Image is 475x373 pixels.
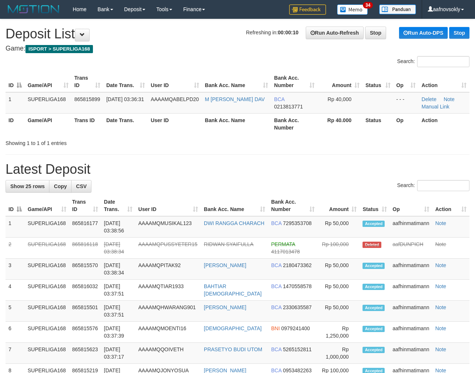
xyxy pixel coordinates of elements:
th: Bank Acc. Number: activate to sort column ascending [268,195,317,216]
span: PERMATA [271,241,295,247]
th: Op: activate to sort column ascending [393,71,419,92]
td: Rp 1,250,000 [318,322,360,343]
td: 2 [6,238,25,259]
a: [PERSON_NAME] [204,304,246,310]
th: Date Trans.: activate to sort column ascending [103,71,148,92]
span: Copy 1470558578 to clipboard [283,283,312,289]
td: SUPERLIGA168 [25,322,69,343]
td: aafhinmatimann [390,216,433,238]
span: Refreshing in: [246,30,298,35]
th: Action: activate to sort column ascending [432,195,469,216]
th: User ID: activate to sort column ascending [148,71,202,92]
span: Copy 7295353708 to clipboard [283,220,312,226]
td: aafhinmatimann [390,343,433,364]
span: BCA [274,96,284,102]
a: Show 25 rows [6,180,49,193]
td: AAAAMQHWARANG901 [135,301,201,322]
span: Copy 2180473362 to clipboard [283,262,312,268]
a: Manual Link [422,104,450,110]
label: Search: [397,180,469,191]
td: [DATE] 03:38:34 [101,259,135,280]
td: 3 [6,259,25,280]
span: BCA [271,220,281,226]
td: 1 [6,92,25,114]
td: 4 [6,280,25,301]
td: [DATE] 03:37:51 [101,301,135,322]
td: 865816177 [69,216,101,238]
a: BAHTIAR [DEMOGRAPHIC_DATA] [204,283,262,297]
td: Rp 50,000 [318,216,360,238]
th: Bank Acc. Name: activate to sort column ascending [201,195,268,216]
img: MOTION_logo.png [6,4,62,15]
td: 865815623 [69,343,101,364]
td: AAAAMQQOIVETH [135,343,201,364]
a: Note [435,283,446,289]
span: Copy 5265152811 to clipboard [283,346,312,352]
td: [DATE] 03:38:34 [101,238,135,259]
span: 34 [363,2,373,8]
th: Game/API [25,113,72,134]
span: Show 25 rows [10,183,45,189]
a: Note [435,346,446,352]
a: Copy [49,180,72,193]
th: Status: activate to sort column ascending [360,195,389,216]
span: BCA [271,304,281,310]
td: SUPERLIGA168 [25,92,72,114]
th: Bank Acc. Number [271,113,317,134]
th: Bank Acc. Number: activate to sort column ascending [271,71,317,92]
input: Search: [417,180,469,191]
td: SUPERLIGA168 [25,259,69,280]
td: 1 [6,216,25,238]
td: [DATE] 03:37:17 [101,343,135,364]
h1: Latest Deposit [6,162,469,177]
span: Copy 4117013478 to clipboard [271,249,300,255]
img: panduan.png [379,4,416,14]
span: [DATE] 03:36:31 [106,96,144,102]
a: [DEMOGRAPHIC_DATA] [204,325,262,331]
label: Search: [397,56,469,67]
th: User ID [148,113,202,134]
td: [DATE] 03:37:39 [101,322,135,343]
td: AAAAMQMOENTI16 [135,322,201,343]
th: Bank Acc. Name: activate to sort column ascending [202,71,271,92]
span: Rp 40,000 [327,96,351,102]
span: BCA [271,283,281,289]
td: Rp 1,000,000 [318,343,360,364]
td: AAAAMQPITAK92 [135,259,201,280]
span: Copy 0979241400 to clipboard [281,325,310,331]
span: Copy 2330635587 to clipboard [283,304,312,310]
a: M [PERSON_NAME] DAV [205,96,265,102]
a: Run Auto-Refresh [306,27,364,39]
a: Stop [365,27,386,39]
td: Rp 50,000 [318,301,360,322]
td: 865816032 [69,280,101,301]
td: [DATE] 03:37:51 [101,280,135,301]
th: Action: activate to sort column ascending [419,71,469,92]
span: BCA [271,346,281,352]
a: Stop [449,27,469,39]
span: BNI [271,325,280,331]
a: Note [435,304,446,310]
a: Note [435,220,446,226]
a: Note [444,96,455,102]
th: Trans ID: activate to sort column ascending [72,71,104,92]
td: Rp 100,000 [318,238,360,259]
span: Accepted [363,284,385,290]
a: Delete [422,96,436,102]
a: CSV [71,180,91,193]
span: Deleted [363,242,381,248]
td: - - - [393,92,419,114]
a: PRASETYO BUDI UTOM [204,346,262,352]
span: CSV [76,183,87,189]
span: Accepted [363,347,385,353]
td: 865815570 [69,259,101,280]
span: Accepted [363,305,385,311]
th: ID [6,113,25,134]
td: SUPERLIGA168 [25,280,69,301]
th: Trans ID [72,113,104,134]
input: Search: [417,56,469,67]
td: AAAAMQMUSIKAL123 [135,216,201,238]
span: Copy 0213813771 to clipboard [274,104,303,110]
td: SUPERLIGA168 [25,343,69,364]
th: Date Trans.: activate to sort column ascending [101,195,135,216]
